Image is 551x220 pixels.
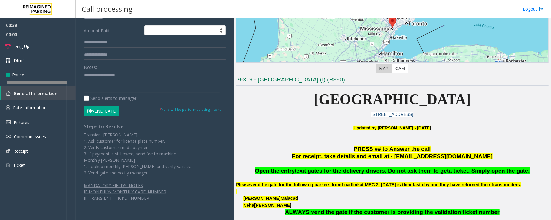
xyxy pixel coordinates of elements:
[243,203,254,208] span: Neha
[159,107,221,112] small: Vend will be performed using 1 tone
[84,95,136,101] label: Send alerts to manager
[12,43,29,49] span: Hang Up
[6,149,10,153] img: 'icon'
[280,196,298,201] span: Malacad
[217,30,225,35] span: Decrease value
[342,182,360,187] span: Loadlink
[255,167,449,174] span: Open the entry/exit gates for the delivery drivers. Do not ask them to get
[6,91,11,96] img: 'icon'
[250,182,261,187] span: vend
[84,124,226,129] h4: Steps to Resolve
[84,62,97,70] label: Notes:
[354,146,431,152] span: PRESS ## to Answer the call
[6,134,11,139] img: 'icon'
[523,6,543,12] a: Logout
[79,2,136,16] h3: Call processing
[236,76,549,86] h3: I9-319 - [GEOGRAPHIC_DATA] (I) (R390)
[314,91,471,107] span: [GEOGRAPHIC_DATA]
[84,183,143,188] span: MANDATORY FIELDS: NOTES
[84,195,149,201] span: IF TRANSIENT- TICKET NUMBER
[360,182,521,187] span: at MEC 2. [DATE] is their last day and they have returned their transponders.
[236,182,250,187] span: Please
[6,105,10,110] img: 'icon'
[84,189,166,195] span: IF MONTHLY- MONTHLY CARD NUMBER
[217,26,225,30] span: Increase value
[261,182,342,187] span: the gate for the following parkers from
[389,17,396,28] div: 1 Robert Speck Parkway, Mississauga, ON
[14,57,24,64] span: Dtmf
[353,126,431,130] b: Updated by [PERSON_NAME] - [DATE]
[84,106,119,116] button: Vend Gate
[6,163,10,168] img: 'icon'
[371,112,413,117] a: [STREET_ADDRESS]
[243,196,280,201] span: [PERSON_NAME]
[1,86,76,100] a: General Information
[292,153,493,159] span: For receipt, take details and email at - [EMAIL_ADDRESS][DOMAIN_NAME]
[539,6,543,12] img: logout
[449,167,530,174] span: a ticket. Simply open the gate.
[12,72,24,78] span: Pause
[82,25,143,36] label: Amount Paid:
[376,64,392,73] label: Map
[392,64,408,73] label: CAM
[84,132,226,176] p: Transient [PERSON_NAME] 1. Ask customer for license plate number. 2. Verify customer made payment...
[254,203,291,208] span: [PERSON_NAME]
[285,209,500,215] span: ALWAYS vend the gate if the customer is providing the validation ticket number
[6,120,11,124] img: 'icon'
